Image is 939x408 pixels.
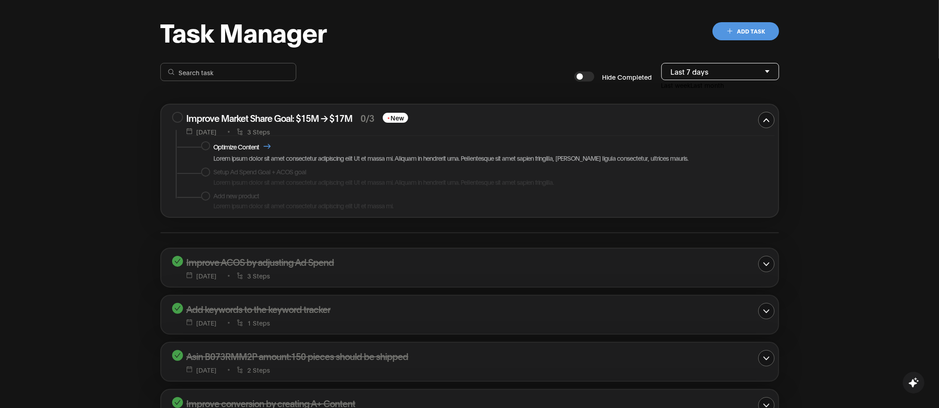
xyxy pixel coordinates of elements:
[214,178,554,186] p: Lorem ipsum dolor sit amet consectetur adipiscing elit Ut et massa mi. Aliquam in hendrerit urna....
[661,63,779,80] button: Last 7 days
[160,18,327,45] h1: Task Manager
[691,80,724,90] button: Last month
[178,68,289,77] input: Search task
[174,258,181,264] span: check
[214,202,394,210] p: Lorem ipsum dolor sit amet consectetur adipiscing elit Ut et massa mi.
[187,256,334,268] h2: Improve ACOS by adjusting Ad Spend
[214,141,271,152] div: Optimize Content
[602,72,652,82] span: Hide Completed
[187,319,217,326] span: [DATE]
[661,80,691,90] button: Last week
[228,272,270,279] span: 3 Steps
[187,272,217,279] span: [DATE]
[713,22,779,40] button: Add Task
[383,113,408,123] span: New
[187,128,217,135] span: [DATE]
[228,319,270,326] span: 1 Steps
[214,154,689,162] p: Lorem ipsum dolor sit amet consectetur adipiscing elit Ut et massa mi. Aliquam in hendrerit urna....
[228,366,270,374] span: 2 Steps
[174,399,181,406] span: check
[214,192,260,200] div: Add new product
[187,303,331,315] h2: Add keywords to the keyword tracker
[187,112,353,124] h2: Improve Market Share Goal: $15M → $17M
[214,168,307,176] div: Setup Ad Spend Goal + ACOS goal
[187,350,409,362] h2: Asin B073RMM2P amount:150 pieces should be shipped
[174,305,181,312] span: check
[174,352,181,359] span: check
[228,128,270,135] span: 3 Steps
[187,366,217,374] span: [DATE]
[361,112,375,124] span: 0/3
